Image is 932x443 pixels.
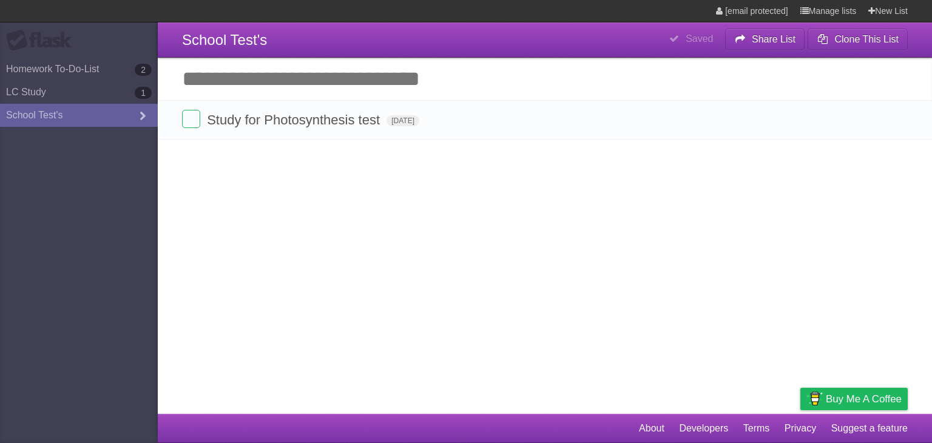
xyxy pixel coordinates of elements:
span: [email protected] [725,6,788,16]
span: School Test's [182,32,267,48]
a: Suggest a feature [831,417,908,440]
b: Share List [752,34,795,44]
button: Clone This List [808,29,908,50]
div: Flask [6,30,79,52]
img: Buy me a coffee [806,388,823,409]
b: Saved [686,33,713,44]
label: Done [182,110,200,128]
a: Buy me a coffee [800,388,908,410]
a: Developers [679,417,728,440]
button: Share List [725,29,805,50]
span: [DATE] [387,115,419,126]
span: Buy me a coffee [826,388,902,410]
span: Study for Photosynthesis test [207,112,383,127]
b: 2 [135,64,152,76]
a: Privacy [785,417,816,440]
b: 1 [135,87,152,99]
a: About [639,417,664,440]
b: Clone This List [834,34,899,44]
a: Terms [743,417,770,440]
